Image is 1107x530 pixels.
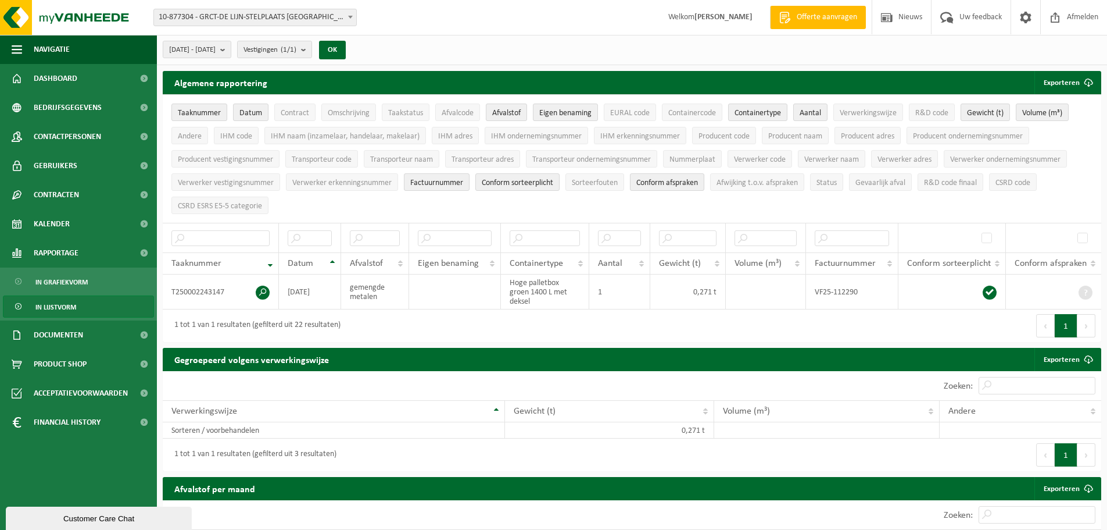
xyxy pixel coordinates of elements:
span: Volume (m³) [735,259,782,268]
td: [DATE] [279,275,341,310]
span: Verwerkingswijze [840,109,897,118]
span: Verwerker naam [804,155,859,164]
button: Verwerker naamVerwerker naam: Activate to sort [798,150,865,168]
button: Next [1077,443,1095,467]
button: Gewicht (t)Gewicht (t): Activate to sort [961,104,1010,121]
span: Conform afspraken [636,179,698,187]
span: Aantal [800,109,821,118]
button: NummerplaatNummerplaat: Activate to sort [663,150,722,168]
span: Verwerker vestigingsnummer [178,179,274,187]
button: IHM codeIHM code: Activate to sort [214,127,259,144]
button: Gevaarlijk afval : Activate to sort [849,173,912,191]
span: 10-877304 - GRCT-DE LIJN-STELPLAATS IEPER - IEPER [153,9,357,26]
button: OK [319,41,346,59]
button: Previous [1036,314,1055,337]
span: Afvalstof [492,109,521,118]
span: Conform sorteerplicht [482,179,553,187]
td: T250002243147 [163,275,279,310]
span: Transporteur naam [370,155,433,164]
label: Zoeken: [944,511,973,520]
button: Producent ondernemingsnummerProducent ondernemingsnummer: Activate to sort [907,127,1029,144]
span: Volume (m³) [723,407,770,416]
button: Previous [1036,443,1055,467]
button: Verwerker codeVerwerker code: Activate to sort [728,150,792,168]
a: In lijstvorm [3,296,154,318]
span: Verwerker code [734,155,786,164]
button: Conform afspraken : Activate to sort [630,173,704,191]
span: Afvalstof [350,259,383,268]
button: TaaknummerTaaknummer: Activate to remove sorting [171,104,227,121]
span: Gewicht (t) [659,259,701,268]
span: Vestigingen [243,41,296,59]
span: Eigen benaming [539,109,592,118]
span: IHM code [220,132,252,141]
h2: Afvalstof per maand [163,477,267,500]
button: Verwerker erkenningsnummerVerwerker erkenningsnummer: Activate to sort [286,173,398,191]
span: Contracten [34,180,79,209]
span: Sorteerfouten [572,179,618,187]
span: Dashboard [34,64,77,93]
span: Verwerkingswijze [171,407,237,416]
h2: Gegroepeerd volgens verwerkingswijze [163,348,341,371]
button: DatumDatum: Activate to sort [233,104,268,121]
span: Producent ondernemingsnummer [913,132,1023,141]
span: Producent vestigingsnummer [178,155,273,164]
span: Product Shop [34,350,87,379]
button: IHM adresIHM adres: Activate to sort [432,127,479,144]
button: 1 [1055,443,1077,467]
span: Offerte aanvragen [794,12,860,23]
span: Conform sorteerplicht [907,259,991,268]
span: IHM adres [438,132,472,141]
button: Producent adresProducent adres: Activate to sort [834,127,901,144]
span: Documenten [34,321,83,350]
span: Producent code [698,132,750,141]
button: Producent naamProducent naam: Activate to sort [762,127,829,144]
span: Contactpersonen [34,122,101,151]
button: IHM naam (inzamelaar, handelaar, makelaar)IHM naam (inzamelaar, handelaar, makelaar): Activate to... [264,127,426,144]
span: Gevaarlijk afval [855,179,905,187]
span: Aantal [598,259,622,268]
button: TaakstatusTaakstatus: Activate to sort [382,104,429,121]
button: VerwerkingswijzeVerwerkingswijze: Activate to sort [833,104,903,121]
button: AantalAantal: Activate to sort [793,104,827,121]
span: R&D code [915,109,948,118]
span: Andere [178,132,202,141]
span: Contract [281,109,309,118]
button: EURAL codeEURAL code: Activate to sort [604,104,656,121]
span: Rapportage [34,239,78,268]
a: Exporteren [1034,477,1100,500]
button: R&D codeR&amp;D code: Activate to sort [909,104,955,121]
span: Containertype [510,259,563,268]
span: Taakstatus [388,109,423,118]
span: Factuurnummer [410,179,463,187]
button: Verwerker adresVerwerker adres: Activate to sort [871,150,938,168]
button: AfvalcodeAfvalcode: Activate to sort [435,104,480,121]
td: 1 [589,275,650,310]
button: Next [1077,314,1095,337]
button: Producent codeProducent code: Activate to sort [692,127,756,144]
td: gemengde metalen [341,275,410,310]
span: Eigen benaming [418,259,479,268]
span: Datum [239,109,262,118]
span: Navigatie [34,35,70,64]
a: In grafiekvorm [3,271,154,293]
span: Afvalcode [442,109,474,118]
button: StatusStatus: Activate to sort [810,173,843,191]
span: Gewicht (t) [514,407,556,416]
span: Nummerplaat [669,155,715,164]
span: Afwijking t.o.v. afspraken [716,179,798,187]
span: CSRD code [995,179,1030,187]
button: Volume (m³)Volume (m³): Activate to sort [1016,104,1069,121]
span: Gewicht (t) [967,109,1004,118]
count: (1/1) [281,46,296,54]
span: IHM ondernemingsnummer [491,132,582,141]
span: Factuurnummer [815,259,876,268]
span: 10-877304 - GRCT-DE LIJN-STELPLAATS IEPER - IEPER [154,9,356,26]
span: Transporteur code [292,155,352,164]
span: EURAL code [610,109,650,118]
span: IHM erkenningsnummer [600,132,680,141]
span: Bedrijfsgegevens [34,93,102,122]
td: 0,271 t [505,422,714,439]
button: Transporteur naamTransporteur naam: Activate to sort [364,150,439,168]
